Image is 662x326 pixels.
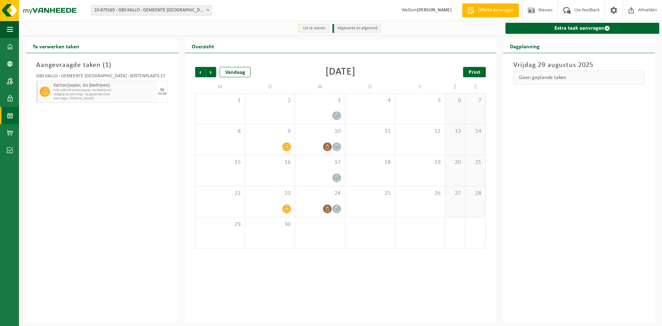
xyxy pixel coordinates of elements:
[513,70,645,85] div: Geen geplande taken
[245,81,295,93] td: D
[26,39,86,53] h2: Te verwerken taken
[469,97,482,105] span: 7
[349,128,391,135] span: 11
[53,88,156,92] span: WB-1100-HP karton/papier, los (bedrijven)
[36,60,168,70] h3: Aangevraagde taken ( )
[53,97,156,101] span: Aanvrager: [PERSON_NAME]
[463,67,486,77] a: Print
[105,62,109,69] span: 1
[469,128,482,135] span: 14
[299,190,341,197] span: 24
[513,60,645,70] h3: Vrijdag 29 augustus 2025
[469,190,482,197] span: 28
[449,159,462,166] span: 20
[345,81,395,93] td: D
[53,83,156,88] span: Karton/papier, los (bedrijven)
[465,81,486,93] td: Z
[399,159,441,166] span: 19
[505,23,659,34] a: Extra taak aanvragen
[249,159,291,166] span: 16
[399,97,441,105] span: 5
[462,3,519,17] a: Offerte aanvragen
[417,8,452,13] strong: [PERSON_NAME]
[195,67,205,77] span: Vorige
[298,24,329,33] li: Uit te voeren
[399,190,441,197] span: 26
[199,190,241,197] span: 22
[91,5,212,16] span: 10-879165 - GBS KALLO - GEMEENTE BEVEREN - KOSTENPLAATS 27 - KALLO
[299,159,341,166] span: 17
[469,70,480,75] span: Print
[36,74,168,81] div: GBS KALLO - GEMEENTE [GEOGRAPHIC_DATA] - KOSTENPLAATS 27
[503,39,546,53] h2: Dagplanning
[349,190,391,197] span: 25
[249,190,291,197] span: 23
[449,190,462,197] span: 27
[449,97,462,105] span: 6
[299,97,341,105] span: 3
[445,81,465,93] td: Z
[449,128,462,135] span: 13
[395,81,445,93] td: V
[249,221,291,228] span: 30
[53,92,156,97] span: Lediging op aanvraag - op geplande route
[158,92,167,96] div: 02/09
[195,81,245,93] td: M
[299,128,341,135] span: 10
[249,128,291,135] span: 9
[185,39,221,53] h2: Overzicht
[249,97,291,105] span: 2
[199,97,241,105] span: 1
[332,24,381,33] li: Afgewerkt en afgemeld
[199,159,241,166] span: 15
[206,67,216,77] span: Volgende
[325,67,355,77] div: [DATE]
[160,88,164,92] div: DI
[220,67,251,77] div: Vandaag
[399,128,441,135] span: 12
[199,128,241,135] span: 8
[476,7,515,14] span: Offerte aanvragen
[295,81,345,93] td: W
[469,159,482,166] span: 21
[349,159,391,166] span: 18
[349,97,391,105] span: 4
[199,221,241,228] span: 29
[91,6,211,15] span: 10-879165 - GBS KALLO - GEMEENTE BEVEREN - KOSTENPLAATS 27 - KALLO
